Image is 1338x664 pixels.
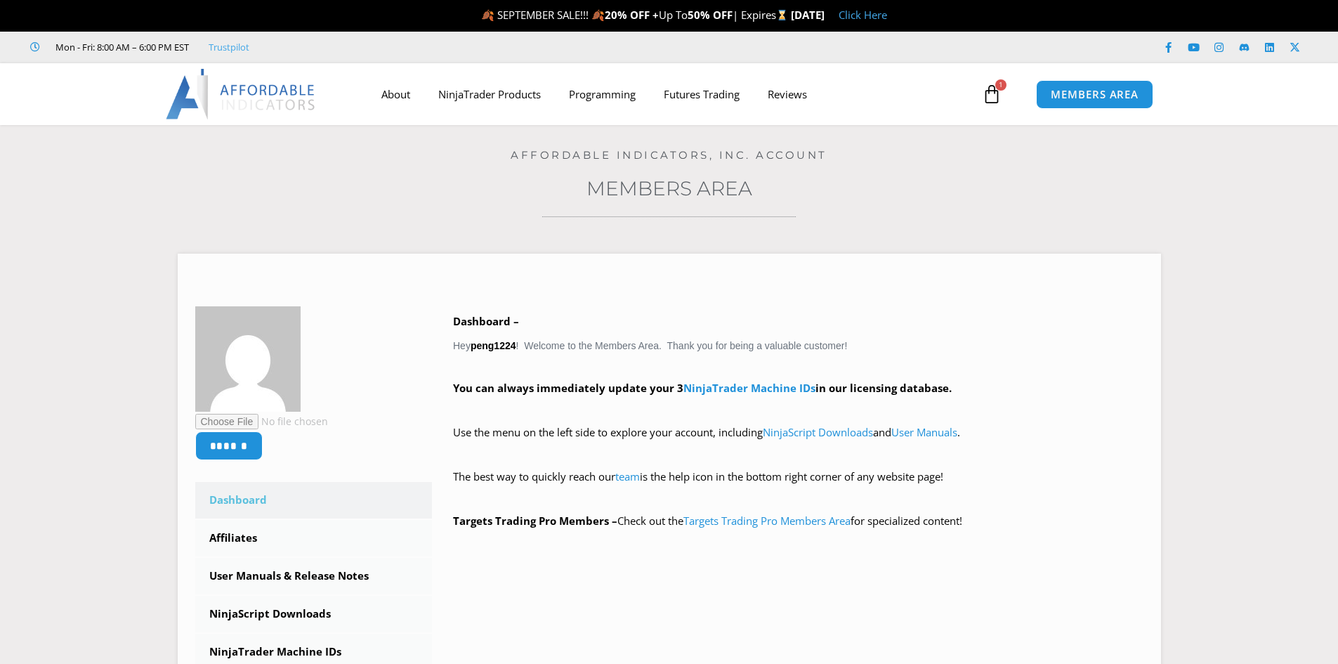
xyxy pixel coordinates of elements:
a: MEMBERS AREA [1036,80,1153,109]
a: Reviews [754,78,821,110]
strong: You can always immediately update your 3 in our licensing database. [453,381,952,395]
a: Trustpilot [209,39,249,56]
a: NinjaTrader Machine IDs [683,381,815,395]
a: Affordable Indicators, Inc. Account [511,148,827,162]
nav: Menu [367,78,978,110]
a: Dashboard [195,482,433,519]
a: NinjaTrader Products [424,78,555,110]
p: Check out the for specialized content! [453,512,1143,531]
a: NinjaScript Downloads [763,425,873,439]
a: User Manuals [891,425,957,439]
a: Futures Trading [650,78,754,110]
a: About [367,78,424,110]
strong: 50% OFF [688,8,733,22]
span: Mon - Fri: 8:00 AM – 6:00 PM EST [52,39,189,56]
p: Use the menu on the left side to explore your account, including and . [453,423,1143,462]
strong: peng1224 [471,340,516,351]
a: Members Area [586,176,752,200]
img: LogoAI | Affordable Indicators – NinjaTrader [166,69,317,119]
a: team [615,469,640,483]
a: 1 [961,74,1023,115]
span: 🍂 SEPTEMBER SALE!!! 🍂 Up To | Expires [481,8,791,22]
b: Dashboard – [453,314,519,328]
span: 1 [995,79,1006,91]
a: Click Here [839,8,887,22]
strong: Targets Trading Pro Members – [453,514,617,528]
a: Programming [555,78,650,110]
strong: [DATE] [791,8,825,22]
img: ⌛ [777,10,787,20]
span: MEMBERS AREA [1051,89,1139,100]
a: Targets Trading Pro Members Area [683,514,851,528]
a: User Manuals & Release Notes [195,558,433,594]
strong: 20% OFF + [605,8,659,22]
p: The best way to quickly reach our is the help icon in the bottom right corner of any website page! [453,467,1143,507]
a: NinjaScript Downloads [195,596,433,632]
a: Affiliates [195,520,433,556]
div: Hey ! Welcome to the Members Area. Thank you for being a valuable customer! [453,312,1143,531]
img: c940fdae24e5666c4ee63bd7929ef475f4ad0cd573fe31f3a3a12997549a6b21 [195,306,301,412]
